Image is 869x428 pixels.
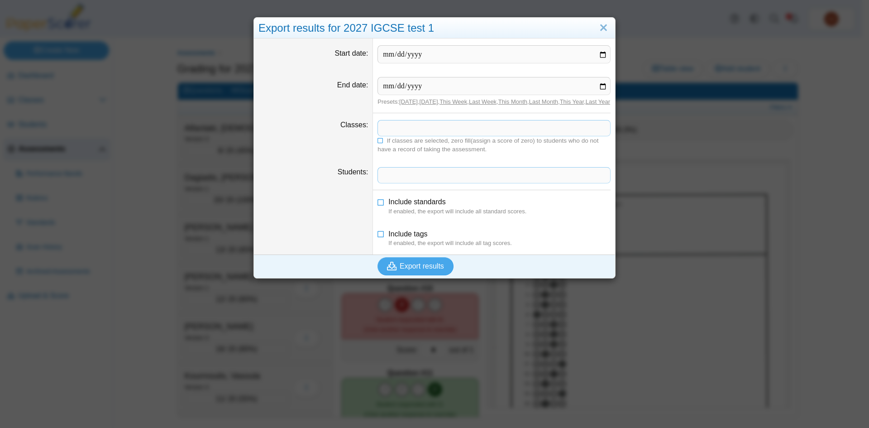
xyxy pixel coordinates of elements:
[388,239,611,247] dfn: If enabled, the export will include all tag scores.
[338,168,368,176] label: Students
[388,207,611,216] dfn: If enabled, the export will include all standard scores.
[560,98,584,105] a: This Year
[377,120,611,136] tags: ​
[377,167,611,183] tags: ​
[498,98,527,105] a: This Month
[335,49,368,57] label: Start date
[400,262,444,270] span: Export results
[254,18,615,39] div: Export results for 2027 IGCSE test 1
[377,257,454,275] button: Export results
[377,137,598,153] span: If classes are selected, zero fill(assign a score of zero) to students who do not have a record o...
[420,98,438,105] a: [DATE]
[388,230,427,238] span: Include tags
[597,20,611,36] a: Close
[586,98,610,105] a: Last Year
[469,98,497,105] a: Last Week
[388,198,445,206] span: Include standards
[529,98,558,105] a: Last Month
[337,81,368,89] label: End date
[377,98,611,106] div: Presets: , , , , , , ,
[399,98,418,105] a: [DATE]
[439,98,467,105] a: This Week
[340,121,368,129] label: Classes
